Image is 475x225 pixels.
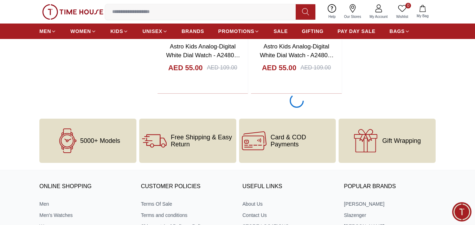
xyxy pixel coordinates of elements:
div: AED 109.00 [207,64,237,72]
div: AED 109.00 [301,64,331,72]
a: PROMOTIONS [218,25,260,38]
a: Astro Kids Analog-Digital White Dial Watch - A24803-PPGG [260,43,334,68]
span: BAGS [390,28,405,35]
div: Time House Admin [37,9,117,16]
a: BRANDS [182,25,204,38]
a: Men [39,200,131,207]
h3: USEFUL LINKS [243,181,334,192]
span: BRANDS [182,28,204,35]
span: SALE [274,28,288,35]
a: About Us [243,200,334,207]
a: Slazenger [344,212,436,219]
span: Gift Wrapping [382,137,421,144]
h3: ONLINE SHOPPING [39,181,131,192]
span: My Account [367,14,391,19]
span: 01:55 PM [94,138,112,143]
a: KIDS [110,25,128,38]
span: UNISEX [142,28,162,35]
a: MEN [39,25,56,38]
a: Terms and conditions [141,212,233,219]
a: [PERSON_NAME] [344,200,436,207]
a: WOMEN [70,25,96,38]
h4: AED 55.00 [262,63,296,73]
em: Blush [40,107,47,115]
a: PAY DAY SALE [338,25,375,38]
a: UNISEX [142,25,167,38]
a: Terms Of Sale [141,200,233,207]
a: GIFTING [302,25,323,38]
em: Back [5,5,19,19]
a: SALE [274,25,288,38]
span: PROMOTIONS [218,28,255,35]
span: KIDS [110,28,123,35]
span: MEN [39,28,51,35]
img: Profile picture of Time House Admin [21,6,33,18]
span: GIFTING [302,28,323,35]
span: Help [326,14,339,19]
h3: Popular Brands [344,181,436,192]
h3: CUSTOMER POLICIES [141,181,233,192]
span: Card & COD Payments [271,134,333,148]
span: Hey there! Need help finding the perfect watch? I'm here if you have any questions or need a quic... [12,108,105,141]
div: Chat Widget [452,202,471,221]
textarea: We are here to help you [2,153,139,188]
span: PAY DAY SALE [338,28,375,35]
a: Astro Kids Analog-Digital White Dial Watch - A24803-PPYY [166,43,240,68]
h4: AED 55.00 [168,63,203,73]
span: WOMEN [70,28,91,35]
a: Contact Us [243,212,334,219]
span: 0 [405,3,411,8]
a: BAGS [390,25,410,38]
span: Wishlist [393,14,411,19]
button: My Bag [412,4,433,20]
a: Help [324,3,340,21]
a: 0Wishlist [392,3,412,21]
span: 5000+ Models [80,137,120,144]
div: Time House Admin [7,94,139,101]
span: Our Stores [341,14,364,19]
a: Our Stores [340,3,365,21]
img: ... [42,4,103,20]
span: Free Shipping & Easy Return [171,134,233,148]
span: My Bag [414,13,431,19]
a: Men's Watches [39,212,131,219]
